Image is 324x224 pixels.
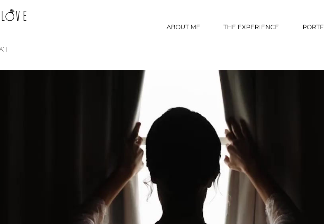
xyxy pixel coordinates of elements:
[212,18,290,37] a: THE EXPERIENCE
[220,18,283,37] p: THE EXPERIENCE
[163,18,204,37] p: ABOUT ME
[155,18,212,37] a: ABOUT ME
